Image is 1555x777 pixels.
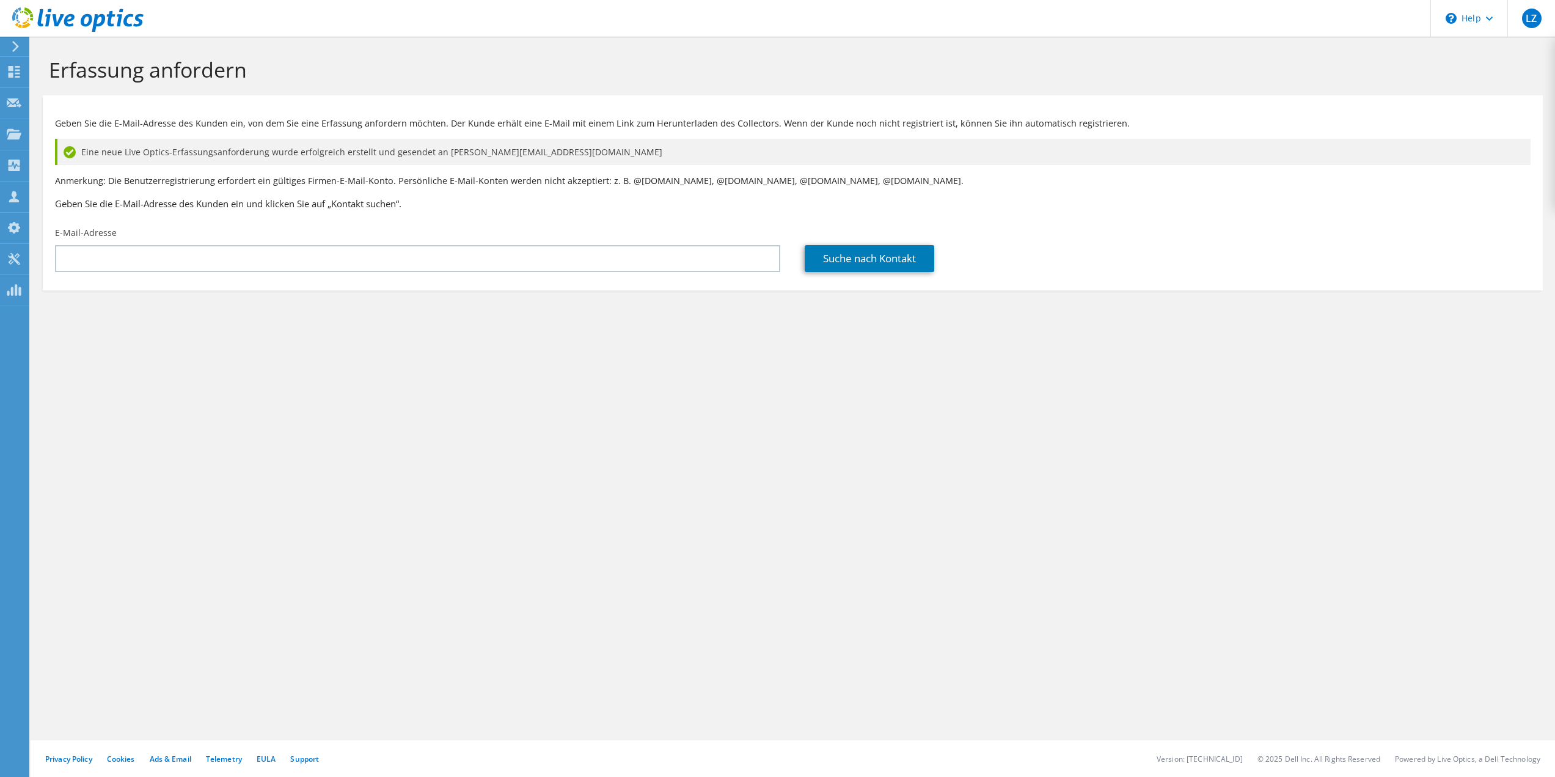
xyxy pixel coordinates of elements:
[257,754,276,764] a: EULA
[1395,754,1540,764] li: Powered by Live Optics, a Dell Technology
[1522,9,1542,28] span: LZ
[49,57,1531,83] h1: Erfassung anfordern
[150,754,191,764] a: Ads & Email
[206,754,242,764] a: Telemetry
[45,754,92,764] a: Privacy Policy
[55,227,117,239] label: E-Mail-Adresse
[81,145,662,159] span: Eine neue Live Optics-Erfassungsanforderung wurde erfolgreich erstellt und gesendet an [PERSON_NA...
[290,754,319,764] a: Support
[107,754,135,764] a: Cookies
[1257,754,1380,764] li: © 2025 Dell Inc. All Rights Reserved
[55,174,1531,188] p: Anmerkung: Die Benutzerregistrierung erfordert ein gültiges Firmen-E-Mail-Konto. Persönliche E-Ma...
[55,117,1531,130] p: Geben Sie die E-Mail-Adresse des Kunden ein, von dem Sie eine Erfassung anfordern möchten. Der Ku...
[805,245,934,272] a: Suche nach Kontakt
[1157,754,1243,764] li: Version: [TECHNICAL_ID]
[55,197,1531,210] h3: Geben Sie die E-Mail-Adresse des Kunden ein und klicken Sie auf „Kontakt suchen“.
[1446,13,1457,24] svg: \n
